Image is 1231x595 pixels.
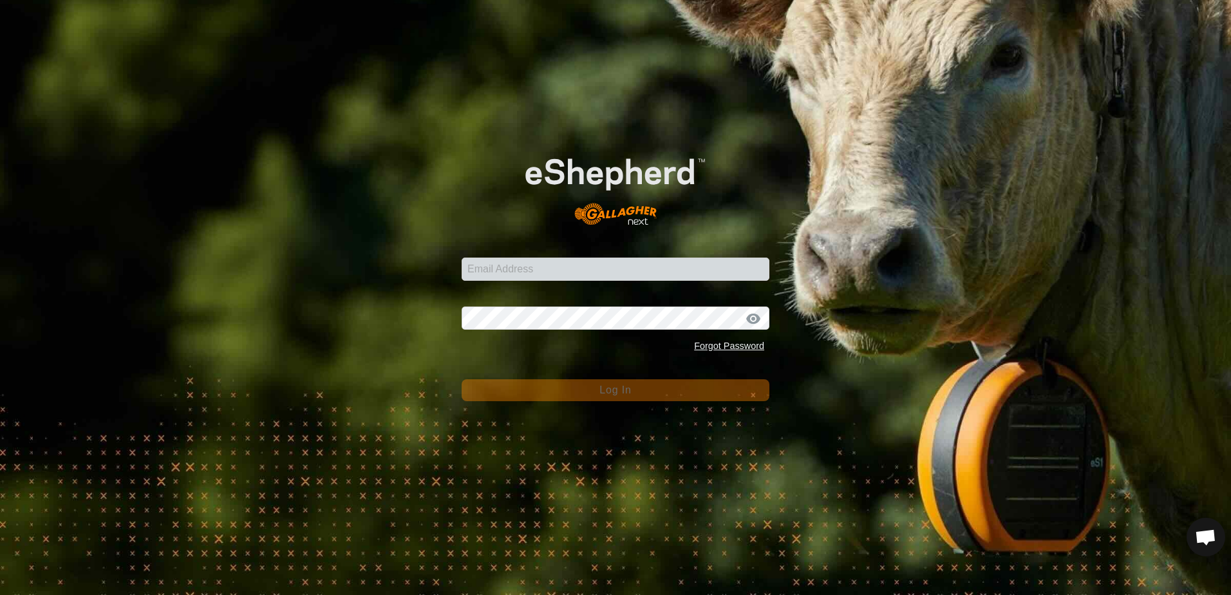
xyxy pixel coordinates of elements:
[462,258,769,281] input: Email Address
[1187,518,1225,556] div: Open chat
[694,341,764,351] a: Forgot Password
[493,133,738,238] img: E-shepherd Logo
[462,379,769,401] button: Log In
[599,384,631,395] span: Log In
